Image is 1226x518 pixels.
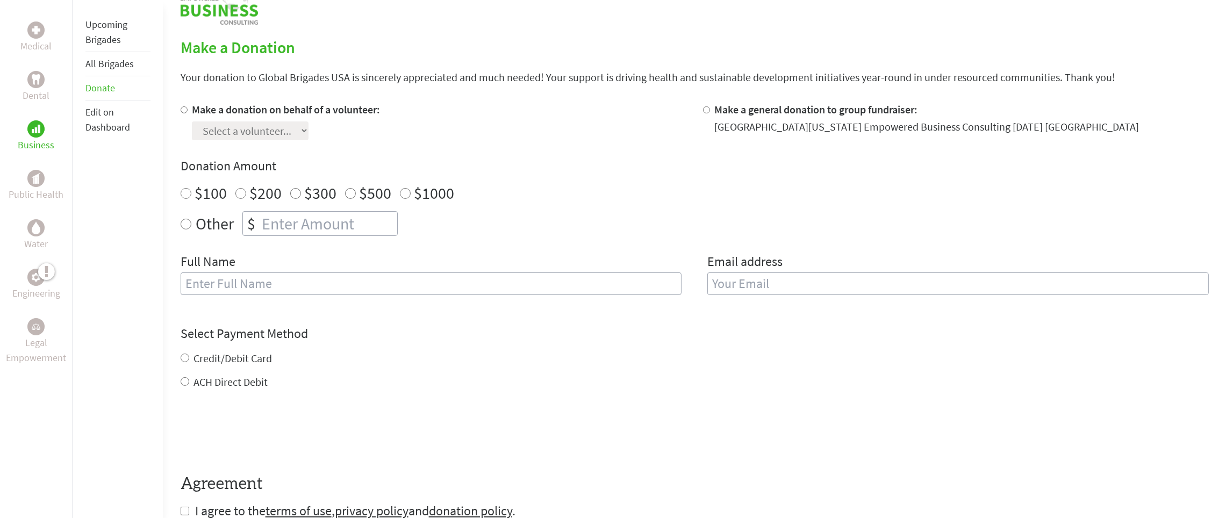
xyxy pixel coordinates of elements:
div: Water [27,219,45,236]
a: WaterWater [24,219,48,251]
label: $100 [195,183,227,203]
p: Water [24,236,48,251]
p: Public Health [9,187,63,202]
a: Public HealthPublic Health [9,170,63,202]
li: Donate [85,76,150,100]
div: [GEOGRAPHIC_DATA][US_STATE] Empowered Business Consulting [DATE] [GEOGRAPHIC_DATA] [714,119,1139,134]
img: Water [32,221,40,234]
img: Engineering [32,273,40,282]
li: Upcoming Brigades [85,13,150,52]
label: Make a donation on behalf of a volunteer: [192,103,380,116]
h4: Donation Amount [181,157,1209,175]
label: Credit/Debit Card [193,351,272,365]
p: Dental [23,88,49,103]
img: Legal Empowerment [32,323,40,330]
h4: Select Payment Method [181,325,1209,342]
label: ACH Direct Debit [193,375,268,388]
img: Public Health [32,173,40,184]
h2: Make a Donation [181,38,1209,57]
label: $1000 [414,183,454,203]
input: Your Email [707,272,1209,295]
label: $200 [249,183,282,203]
a: DentalDental [23,71,49,103]
a: Donate [85,82,115,94]
div: Dental [27,71,45,88]
img: Medical [32,26,40,34]
label: $500 [359,183,391,203]
input: Enter Full Name [181,272,682,295]
div: Engineering [27,269,45,286]
a: Upcoming Brigades [85,18,127,46]
div: Business [27,120,45,138]
a: Legal EmpowermentLegal Empowerment [2,318,70,365]
div: Legal Empowerment [27,318,45,335]
img: Business [32,125,40,133]
a: MedicalMedical [20,21,52,54]
a: All Brigades [85,57,134,70]
label: Full Name [181,253,235,272]
label: Other [196,211,234,236]
a: BusinessBusiness [18,120,54,153]
a: Edit on Dashboard [85,106,130,133]
label: Email address [707,253,783,272]
label: $300 [304,183,336,203]
a: EngineeringEngineering [12,269,60,301]
input: Enter Amount [260,212,397,235]
p: Legal Empowerment [2,335,70,365]
h4: Agreement [181,474,1209,494]
div: $ [243,212,260,235]
li: All Brigades [85,52,150,76]
p: Your donation to Global Brigades USA is sincerely appreciated and much needed! Your support is dr... [181,70,1209,85]
p: Business [18,138,54,153]
p: Engineering [12,286,60,301]
li: Edit on Dashboard [85,100,150,139]
p: Medical [20,39,52,54]
label: Make a general donation to group fundraiser: [714,103,917,116]
div: Public Health [27,170,45,187]
div: Medical [27,21,45,39]
iframe: reCAPTCHA [181,411,344,453]
img: Dental [32,74,40,84]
